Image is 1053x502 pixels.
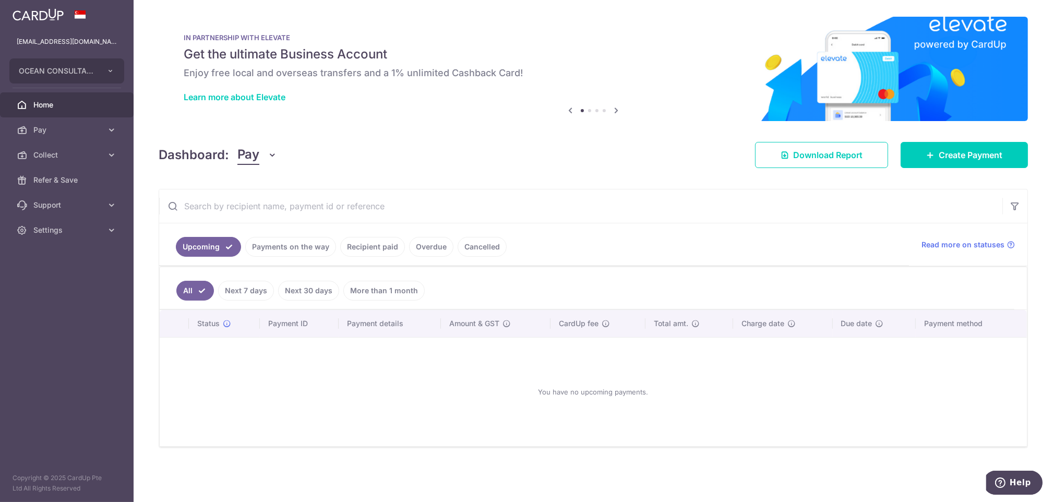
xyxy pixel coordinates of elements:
[841,318,872,329] span: Due date
[159,189,1002,223] input: Search by recipient name, payment id or reference
[184,67,1003,79] h6: Enjoy free local and overseas transfers and a 1% unlimited Cashback Card!
[654,318,688,329] span: Total amt.
[409,237,453,257] a: Overdue
[458,237,507,257] a: Cancelled
[184,33,1003,42] p: IN PARTNERSHIP WITH ELEVATE
[33,175,102,185] span: Refer & Save
[33,100,102,110] span: Home
[33,200,102,210] span: Support
[176,281,214,301] a: All
[340,237,405,257] a: Recipient paid
[741,318,784,329] span: Charge date
[237,145,278,165] button: Pay
[13,8,64,21] img: CardUp
[19,66,96,76] span: OCEAN CONSULTANT EMPLOYMENT PTE. LTD.
[172,346,1014,438] div: You have no upcoming payments.
[793,149,863,161] span: Download Report
[23,7,45,17] span: Help
[218,281,274,301] a: Next 7 days
[278,281,339,301] a: Next 30 days
[33,150,102,160] span: Collect
[449,318,499,329] span: Amount & GST
[237,145,259,165] span: Pay
[33,125,102,135] span: Pay
[901,142,1028,168] a: Create Payment
[922,240,1004,250] span: Read more on statuses
[922,240,1015,250] a: Read more on statuses
[245,237,336,257] a: Payments on the way
[260,310,339,337] th: Payment ID
[559,318,599,329] span: CardUp fee
[184,46,1003,63] h5: Get the ultimate Business Account
[33,225,102,235] span: Settings
[176,237,241,257] a: Upcoming
[916,310,1027,337] th: Payment method
[197,318,220,329] span: Status
[939,149,1002,161] span: Create Payment
[343,281,425,301] a: More than 1 month
[159,146,229,164] h4: Dashboard:
[986,471,1043,497] iframe: Opens a widget where you can find more information
[159,17,1028,121] img: Renovation banner
[184,92,285,102] a: Learn more about Elevate
[17,37,117,47] p: [EMAIL_ADDRESS][DOMAIN_NAME]
[755,142,888,168] a: Download Report
[339,310,441,337] th: Payment details
[9,58,124,83] button: OCEAN CONSULTANT EMPLOYMENT PTE. LTD.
